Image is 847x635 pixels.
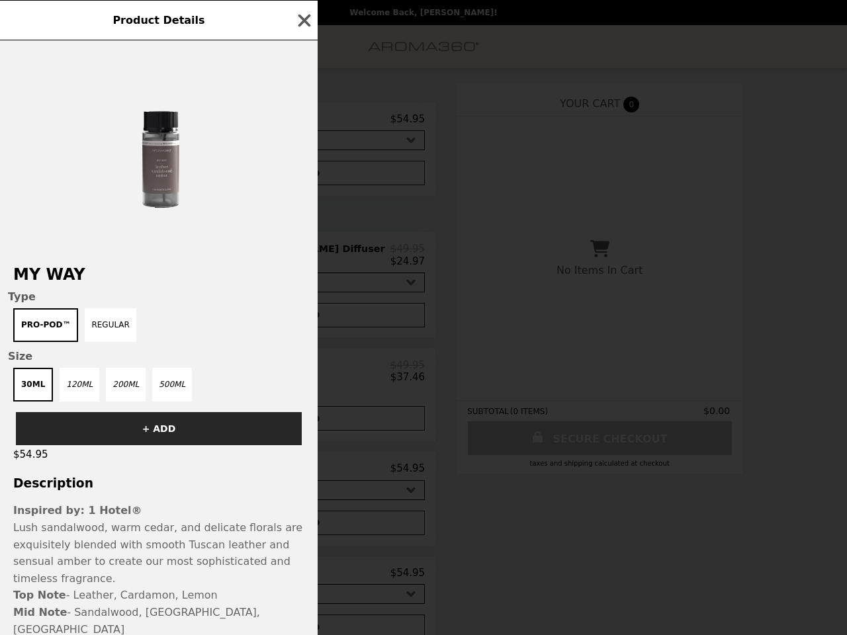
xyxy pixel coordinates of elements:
[60,368,99,402] button: 120mL
[60,54,258,252] img: Pro-Pod™ / 30mL
[16,412,302,445] button: + ADD
[13,308,78,342] button: Pro-Pod™
[13,589,66,601] strong: Top Note
[13,519,304,587] p: Lush sandalwood, warm cedar, and delicate florals are exquisitely blended with smooth Tuscan leat...
[152,368,192,402] button: 500mL
[13,504,142,517] strong: Inspired by: 1 Hotel®
[13,606,67,618] strong: Mid Note
[112,14,204,26] span: Product Details
[85,308,136,342] button: Regular
[13,368,53,402] button: 30mL
[106,368,146,402] button: 200mL
[8,350,310,362] span: Size
[8,290,310,303] span: Type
